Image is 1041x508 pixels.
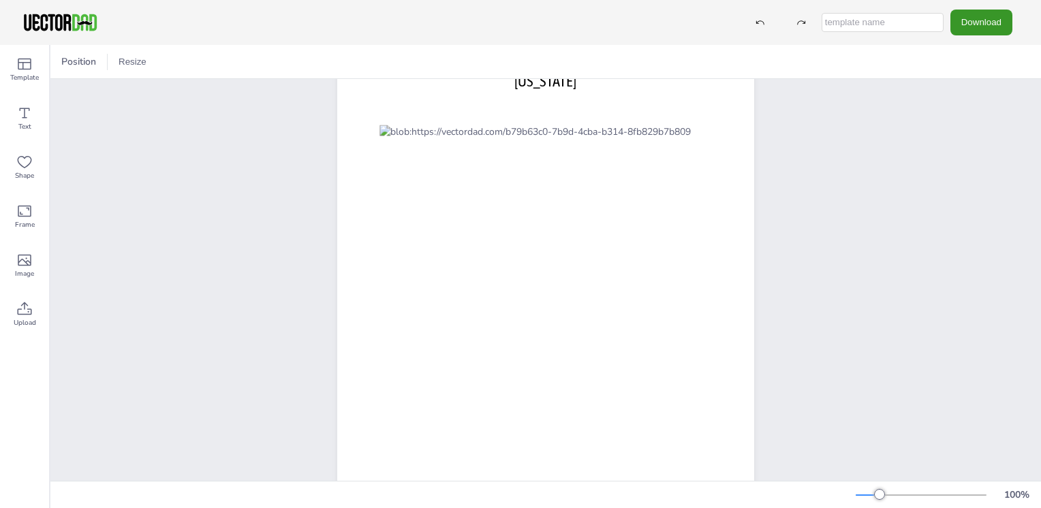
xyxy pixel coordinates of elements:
input: template name [822,13,944,32]
img: VectorDad-1.png [22,12,99,33]
span: Frame [15,219,35,230]
button: Resize [113,51,152,73]
span: Shape [15,170,34,181]
div: 100 % [1000,488,1033,501]
button: Download [950,10,1012,35]
span: [US_STATE] [514,72,576,90]
span: Position [59,55,99,68]
span: Image [15,268,34,279]
span: Text [18,121,31,132]
span: Upload [14,317,36,328]
span: Template [10,72,39,83]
